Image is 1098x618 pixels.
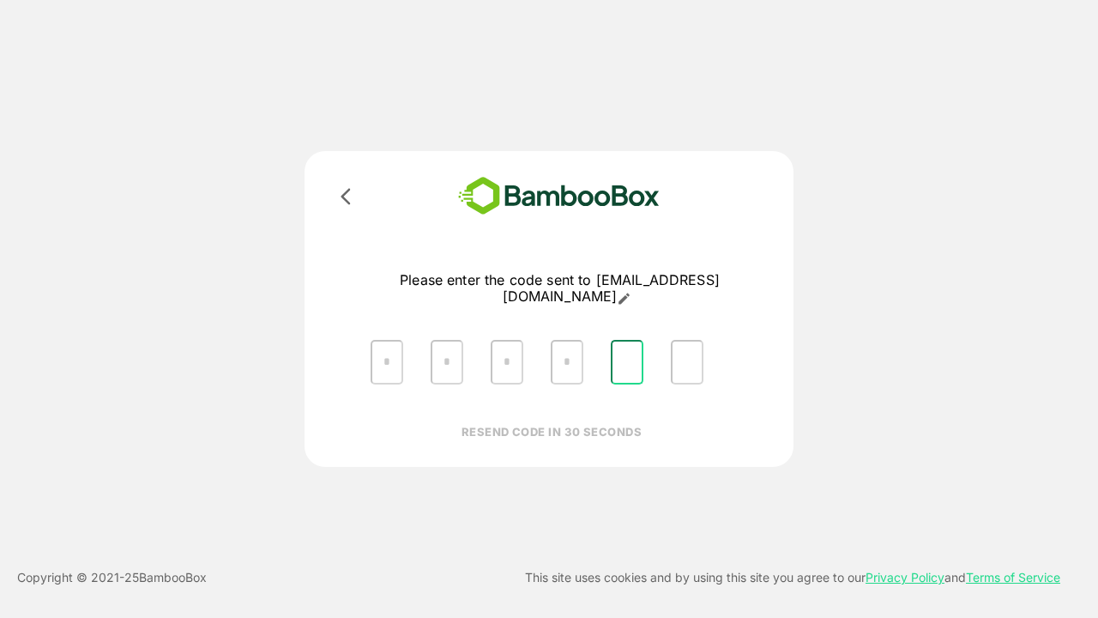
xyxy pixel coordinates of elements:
p: This site uses cookies and by using this site you agree to our and [525,567,1060,588]
input: Please enter OTP character 1 [371,340,403,385]
input: Please enter OTP character 6 [671,340,703,385]
input: Please enter OTP character 5 [611,340,643,385]
img: bamboobox [433,172,685,221]
p: Copyright © 2021- 25 BambooBox [17,567,207,588]
input: Please enter OTP character 2 [431,340,463,385]
input: Please enter OTP character 3 [491,340,523,385]
a: Terms of Service [966,570,1060,585]
p: Please enter the code sent to [EMAIL_ADDRESS][DOMAIN_NAME] [357,272,763,306]
input: Please enter OTP character 4 [551,340,583,385]
a: Privacy Policy [866,570,944,585]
